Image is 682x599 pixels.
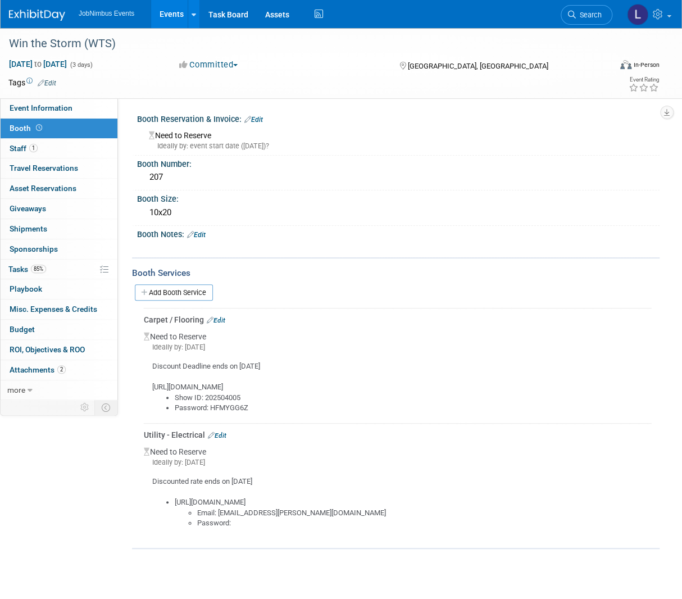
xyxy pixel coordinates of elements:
[1,260,117,279] a: Tasks85%
[33,60,43,69] span: to
[576,11,602,19] span: Search
[146,127,651,151] div: Need to Reserve
[38,79,56,87] a: Edit
[79,10,134,17] span: JobNimbus Events
[10,184,76,193] span: Asset Reservations
[10,284,42,293] span: Playbook
[144,441,651,529] div: Need to Reserve
[137,226,660,240] div: Booth Notes:
[57,365,66,374] span: 2
[146,169,651,186] div: 207
[144,429,651,441] div: Utility - Electrical
[175,59,242,71] button: Committed
[1,340,117,360] a: ROI, Objectives & ROO
[175,497,651,529] li: [URL][DOMAIN_NAME]
[149,141,651,151] div: Ideally by: event start date ([DATE])?
[10,345,85,354] span: ROI, Objectives & ROO
[10,164,78,173] span: Travel Reservations
[1,239,117,259] a: Sponsorships
[8,77,56,88] td: Tags
[10,103,72,112] span: Event Information
[1,279,117,299] a: Playbook
[1,139,117,158] a: Staff1
[207,316,225,324] a: Edit
[144,352,651,414] div: Discount Deadline ends on [DATE] [URL][DOMAIN_NAME]
[197,508,651,519] li: Email: [EMAIL_ADDRESS][PERSON_NAME][DOMAIN_NAME]
[135,284,213,301] a: Add Booth Service
[10,305,97,314] span: Misc. Expenses & Credits
[1,219,117,239] a: Shipments
[5,34,604,54] div: Win the Storm (WTS)
[10,244,58,253] span: Sponsorships
[144,342,651,352] div: Ideally by: [DATE]
[144,457,651,468] div: Ideally by: [DATE]
[1,360,117,380] a: Attachments2
[132,267,660,279] div: Booth Services
[137,156,660,170] div: Booth Number:
[1,179,117,198] a: Asset Reservations
[8,59,67,69] span: [DATE] [DATE]
[197,518,651,529] li: Password:
[208,432,226,439] a: Edit
[31,265,46,273] span: 85%
[10,224,47,233] span: Shipments
[144,468,651,529] div: Discounted rate ends on [DATE]
[627,4,648,25] img: Laly Matos
[175,403,651,414] li: Password: HFMYGG6Z
[10,204,46,213] span: Giveaways
[175,393,651,403] li: Show ID: 202504005
[1,158,117,178] a: Travel Reservations
[1,299,117,319] a: Misc. Expenses & Credits
[29,144,38,152] span: 1
[7,385,25,394] span: more
[1,320,117,339] a: Budget
[10,365,66,374] span: Attachments
[137,111,660,125] div: Booth Reservation & Invoice:
[620,60,631,69] img: Format-Inperson.png
[629,77,659,83] div: Event Rating
[95,400,118,415] td: Toggle Event Tabs
[146,204,651,221] div: 10x20
[144,325,651,414] div: Need to Reserve
[10,124,44,133] span: Booth
[565,58,660,75] div: Event Format
[561,5,612,25] a: Search
[137,190,660,205] div: Booth Size:
[9,10,65,21] img: ExhibitDay
[10,144,38,153] span: Staff
[1,98,117,118] a: Event Information
[408,62,548,70] span: [GEOGRAPHIC_DATA], [GEOGRAPHIC_DATA]
[244,116,263,124] a: Edit
[75,400,95,415] td: Personalize Event Tab Strip
[144,314,651,325] div: Carpet / Flooring
[1,380,117,400] a: more
[187,231,206,239] a: Edit
[34,124,44,132] span: Booth not reserved yet
[10,325,35,334] span: Budget
[633,61,660,69] div: In-Person
[1,199,117,219] a: Giveaways
[69,61,93,69] span: (3 days)
[8,265,46,274] span: Tasks
[1,119,117,138] a: Booth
